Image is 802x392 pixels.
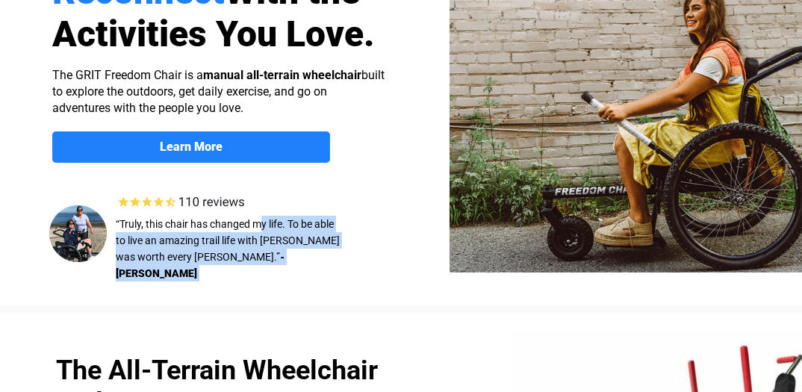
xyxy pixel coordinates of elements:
[203,68,361,82] strong: manual all-terrain wheelchair
[52,131,330,163] a: Learn More
[53,361,181,389] input: Get more information
[160,140,223,154] strong: Learn More
[52,13,375,55] span: Activities You Love.
[52,68,385,115] span: The GRIT Freedom Chair is a built to explore the outdoors, get daily exercise, and go on adventur...
[116,218,340,263] span: “Truly, this chair has changed my life. To be able to live an amazing trail life with [PERSON_NAM...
